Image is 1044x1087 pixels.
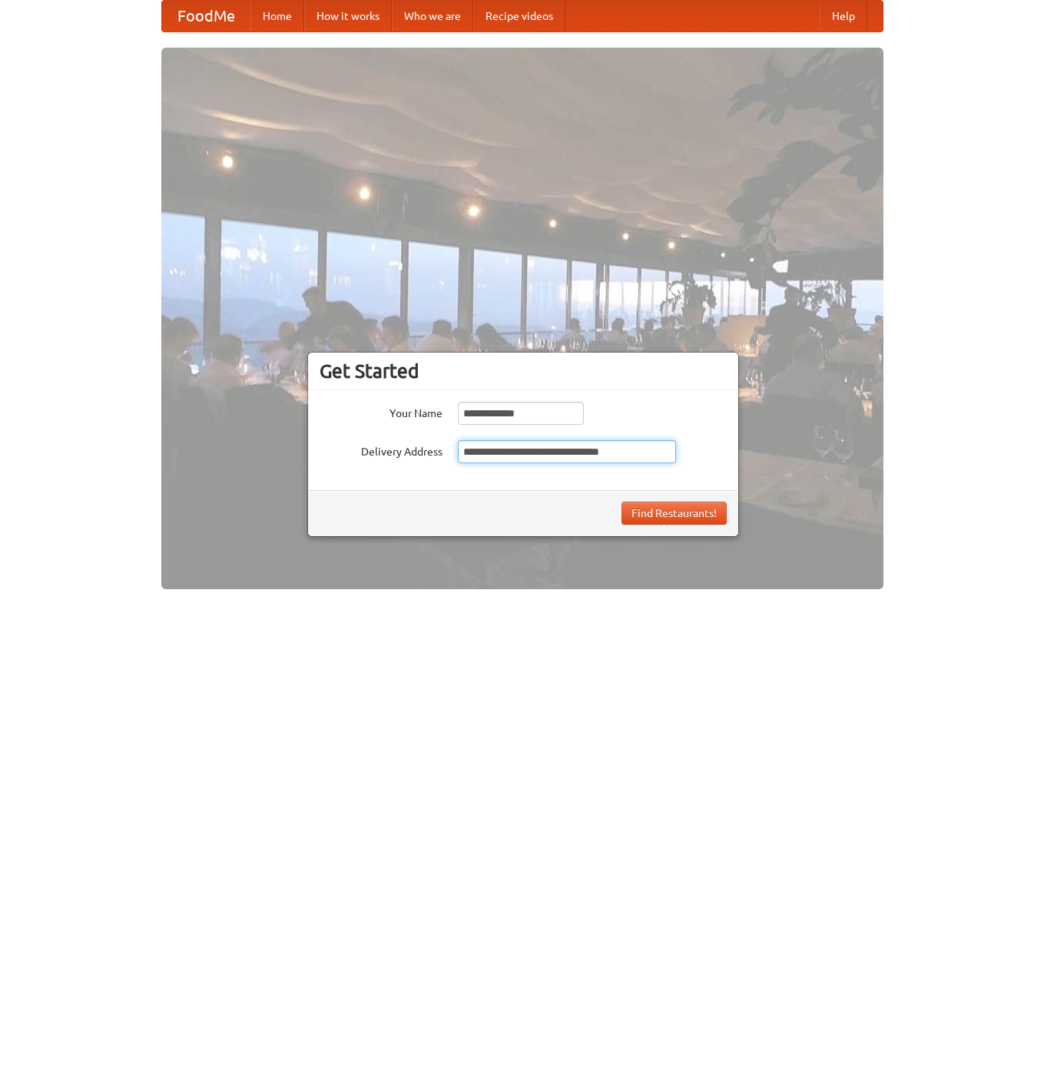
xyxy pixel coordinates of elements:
a: How it works [304,1,392,31]
h3: Get Started [320,360,727,383]
a: Home [250,1,304,31]
label: Delivery Address [320,440,442,459]
a: Recipe videos [473,1,565,31]
a: FoodMe [162,1,250,31]
label: Your Name [320,402,442,421]
a: Help [820,1,867,31]
button: Find Restaurants! [621,502,727,525]
a: Who we are [392,1,473,31]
